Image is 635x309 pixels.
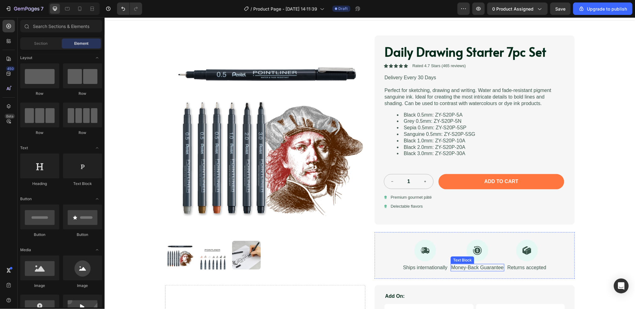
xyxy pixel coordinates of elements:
button: decrement [280,157,296,171]
div: Button [63,232,102,238]
p: Returns accepted [403,247,442,254]
span: Media [20,247,31,253]
h3: Pentel Arts 432 pc Classroom Pack 12 Colours [399,290,457,302]
li: Black 3.0mm: ZY-S20P-30A [292,133,459,140]
li: Sanguine 0.5mm: ZY-S20P-5SG [292,114,459,120]
div: Row [20,130,59,136]
span: Layout [20,55,32,61]
p: Add On: [281,276,460,282]
div: Beta [5,114,15,119]
p: Delivery Every 30 Days [280,57,459,64]
span: Button [20,196,32,202]
div: Undo/Redo [117,2,142,15]
span: Toggle open [92,194,102,204]
div: 450 [6,66,15,71]
div: Open Intercom Messenger [614,279,629,293]
div: Row [63,130,102,136]
li: Black 2.0mm: ZY-S20P-20A [292,127,459,133]
p: Money-Back Guarantee [347,247,399,254]
div: Text Block [347,240,368,246]
span: / [251,6,252,12]
span: Section [34,41,48,46]
button: Save [550,2,571,15]
div: Rich Text Editor. Editing area: main [279,69,460,152]
input: Search Sections & Elements [20,20,102,32]
p: 7 [41,5,43,12]
span: Text [20,145,28,151]
div: Image [20,283,59,288]
span: Toggle open [92,143,102,153]
button: Upgrade to publish [573,2,633,15]
span: Toggle open [92,245,102,255]
li: Black 1.0mm: ZY-S20P-10A [292,120,459,127]
p: Rated 4.7 Stars (465 reviews) [308,46,361,51]
span: Element [74,41,88,46]
div: Button [20,232,59,238]
h3: Pentel Arts 432 pc Classroom Pack 12 Colours [307,290,365,302]
li: Grey 0.5mm: ZY-S20P-5N [292,101,459,107]
div: Text Block [63,181,102,187]
input: quantity [296,157,313,171]
span: Save [556,6,566,12]
span: Draft [339,6,348,12]
p: Delectable flavors [286,187,318,192]
div: Heading [20,181,59,187]
button: increment [313,157,329,171]
li: Black 0.5mm: ZY-S20P-5A [292,95,459,101]
h1: Daily Drawing Starter 7pc Set [279,25,460,43]
span: Product Page - [DATE] 14:11:39 [254,6,317,12]
button: Add to cart [334,157,460,172]
p: Premium gourmet pâté [286,178,327,183]
span: 0 product assigned [493,6,534,12]
div: Row [20,91,59,96]
p: Perfect for sketching, drawing and writing. Water and fade-resistant pigment sanguine ink. Ideal ... [280,70,459,89]
li: Sepia 0.5mm: ZY-S20P-5SP [292,107,459,114]
div: Image [63,283,102,288]
span: Toggle open [92,53,102,63]
button: 7 [2,2,46,15]
div: Add to cart [380,161,414,168]
p: Ships internationally [299,247,343,254]
div: Upgrade to publish [579,6,627,12]
div: Row [63,91,102,96]
button: 0 product assigned [487,2,548,15]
